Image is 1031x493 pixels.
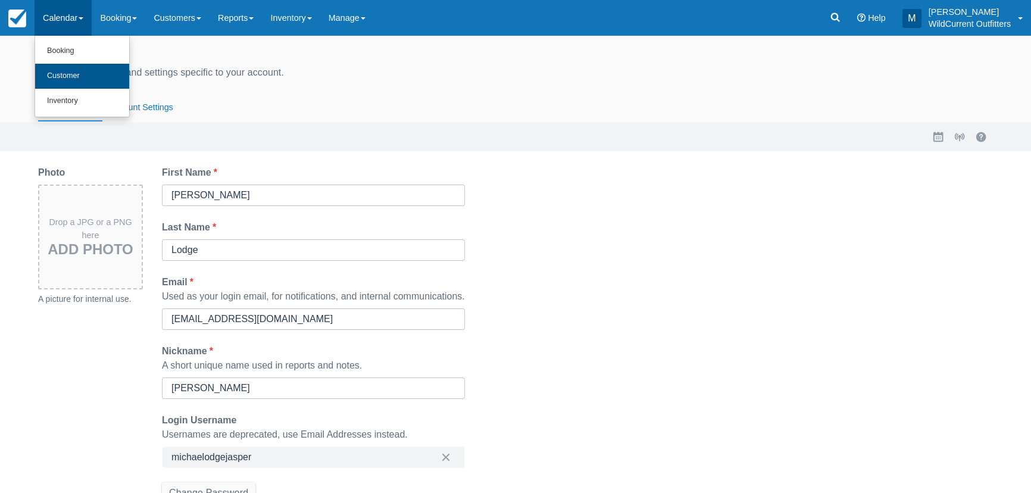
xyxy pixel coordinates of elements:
[162,291,465,301] span: Used as your login email, for notifications, and internal communications.
[162,358,465,373] div: A short unique name used in reports and notes.
[162,275,198,289] label: Email
[8,10,26,27] img: checkfront-main-nav-mini-logo.png
[162,166,222,180] label: First Name
[162,344,218,358] label: Nickname
[44,242,137,257] h3: Add Photo
[39,216,142,258] div: Drop a JPG or a PNG here
[102,94,180,121] button: Account Settings
[35,89,129,114] a: Inventory
[38,292,143,306] div: A picture for internal use.
[162,428,465,442] div: Usernames are deprecated, use Email Addresses instead.
[35,36,130,117] ul: Calendar
[35,64,129,89] a: Customer
[857,14,866,22] i: Help
[929,18,1011,30] p: WildCurrent Outfitters
[35,39,129,64] a: Booking
[929,6,1011,18] p: [PERSON_NAME]
[868,13,886,23] span: Help
[902,9,921,28] div: M
[162,413,241,428] label: Login Username
[38,43,993,63] div: Profile
[38,166,70,180] label: Photo
[162,220,221,235] label: Last Name
[38,65,993,80] div: Manage your profile and settings specific to your account.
